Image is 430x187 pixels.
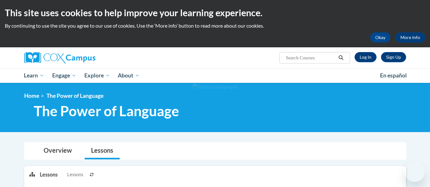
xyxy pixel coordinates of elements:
[24,52,145,63] a: Cox Campus
[381,52,406,62] a: Register
[118,72,139,79] span: About
[380,72,407,79] span: En español
[395,32,425,43] a: More Info
[405,162,425,182] iframe: Button to launch messaging window
[40,171,58,178] p: Lessons
[336,54,346,62] button: Search
[5,22,425,29] p: By continuing to use the site you agree to our use of cookies. Use the ‘More info’ button to read...
[24,72,44,79] span: Learn
[193,83,238,90] img: Section background
[114,68,144,83] a: About
[370,32,391,43] button: Okay
[24,52,95,63] img: Cox Campus
[52,72,76,79] span: Engage
[34,103,179,119] span: The Power of Language
[355,52,377,62] a: Log In
[338,56,344,60] i: 
[20,68,48,83] a: Learn
[5,6,425,19] h2: This site uses cookies to help improve your learning experience.
[37,143,78,159] a: Overview
[24,92,39,99] a: Home
[376,69,411,82] a: En español
[285,54,336,62] input: Search Courses
[85,143,120,159] a: Lessons
[48,68,80,83] a: Engage
[84,72,110,79] span: Explore
[46,92,103,99] span: The Power of Language
[80,68,114,83] a: Explore
[15,68,416,83] div: Main menu
[67,171,83,178] span: Lessons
